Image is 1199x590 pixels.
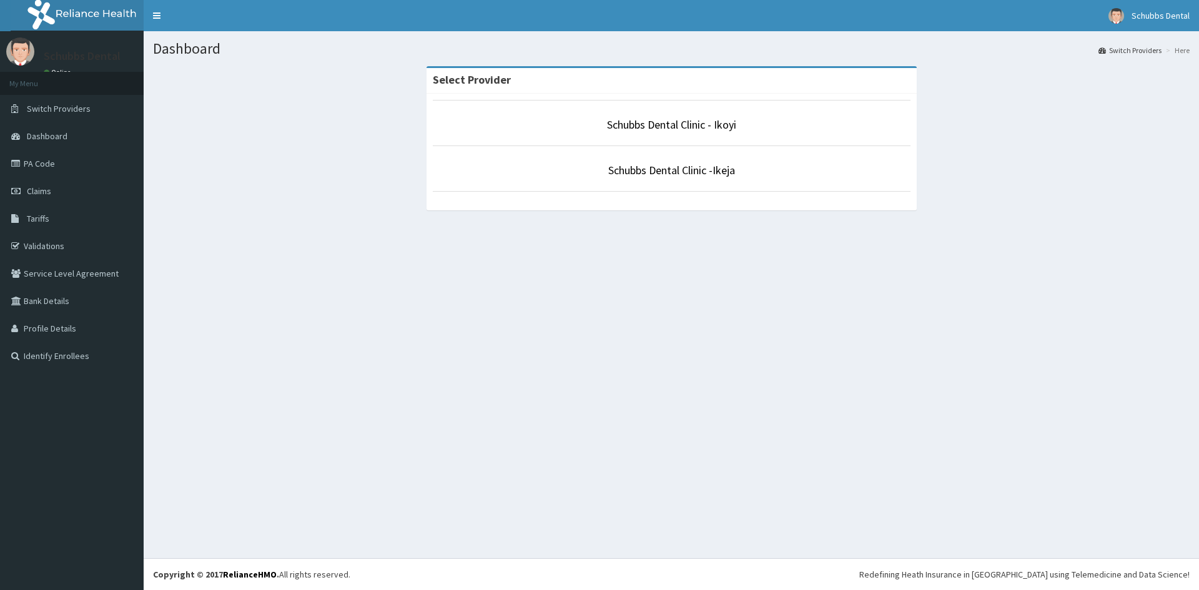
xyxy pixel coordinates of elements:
[1163,45,1190,56] li: Here
[1108,8,1124,24] img: User Image
[608,163,735,177] a: Schubbs Dental Clinic -Ikeja
[44,68,74,77] a: Online
[27,185,51,197] span: Claims
[1098,45,1162,56] a: Switch Providers
[153,569,279,580] strong: Copyright © 2017 .
[6,37,34,66] img: User Image
[1132,10,1190,21] span: Schubbs Dental
[27,103,91,114] span: Switch Providers
[144,558,1199,590] footer: All rights reserved.
[44,51,121,62] p: Schubbs Dental
[859,568,1190,581] div: Redefining Heath Insurance in [GEOGRAPHIC_DATA] using Telemedicine and Data Science!
[223,569,277,580] a: RelianceHMO
[27,130,67,142] span: Dashboard
[433,72,511,87] strong: Select Provider
[27,213,49,224] span: Tariffs
[153,41,1190,57] h1: Dashboard
[607,117,736,132] a: Schubbs Dental Clinic - Ikoyi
